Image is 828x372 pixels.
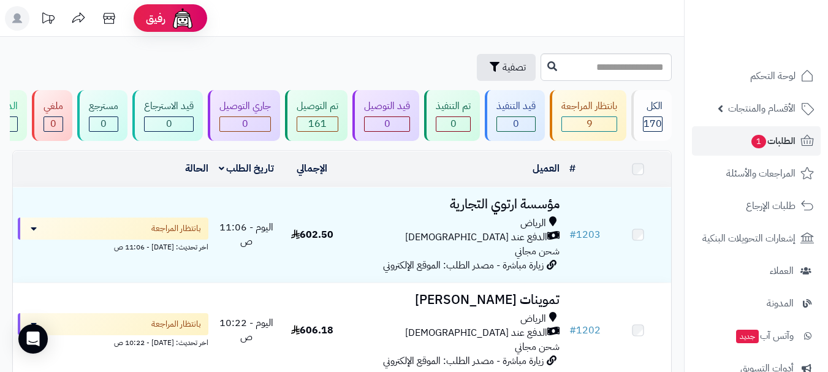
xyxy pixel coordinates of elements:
[482,90,547,141] a: قيد التنفيذ 0
[644,116,662,131] span: 170
[736,330,759,343] span: جديد
[101,116,107,131] span: 0
[297,99,338,113] div: تم التوصيل
[692,256,821,286] a: العملاء
[220,117,270,131] div: 0
[746,197,796,214] span: طلبات الإرجاع
[44,117,63,131] div: 0
[297,161,327,176] a: الإجمالي
[144,99,194,113] div: قيد الاسترجاع
[166,116,172,131] span: 0
[364,99,410,113] div: قيد التوصيل
[291,323,333,338] span: 606.18
[547,90,629,141] a: بانتظار المراجعة 9
[32,6,63,34] a: تحديثات المنصة
[151,222,201,235] span: بانتظار المراجعة
[767,295,794,312] span: المدونة
[75,90,130,141] a: مسترجع 0
[587,116,593,131] span: 9
[383,258,544,273] span: زيارة مباشرة - مصدر الطلب: الموقع الإلكتروني
[533,161,560,176] a: العميل
[205,90,283,141] a: جاري التوصيل 0
[745,31,816,57] img: logo-2.png
[219,161,275,176] a: تاريخ الطلب
[219,316,273,344] span: اليوم - 10:22 ص
[750,67,796,85] span: لوحة التحكم
[219,99,271,113] div: جاري التوصيل
[350,197,560,211] h3: مؤسسة ارتوي التجارية
[629,90,674,141] a: الكل170
[751,135,766,148] span: 1
[383,354,544,368] span: زيارة مباشرة - مصدر الطلب: الموقع الإلكتروني
[291,227,333,242] span: 602.50
[185,161,208,176] a: الحالة
[726,165,796,182] span: المراجعات والأسئلة
[422,90,482,141] a: تم التنفيذ 0
[569,227,576,242] span: #
[146,11,165,26] span: رفيق
[18,324,48,354] div: Open Intercom Messenger
[50,116,56,131] span: 0
[170,6,195,31] img: ai-face.png
[405,326,547,340] span: الدفع عند [DEMOGRAPHIC_DATA]
[702,230,796,247] span: إشعارات التحويلات البنكية
[515,244,560,259] span: شحن مجاني
[18,335,208,348] div: اخر تحديث: [DATE] - 10:22 ص
[562,117,617,131] div: 9
[436,117,470,131] div: 0
[89,99,118,113] div: مسترجع
[308,116,327,131] span: 161
[513,116,519,131] span: 0
[692,321,821,351] a: وآتس آبجديد
[770,262,794,279] span: العملاء
[496,99,536,113] div: قيد التنفيذ
[520,312,546,326] span: الرياض
[151,318,201,330] span: بانتظار المراجعة
[692,61,821,91] a: لوحة التحكم
[750,132,796,150] span: الطلبات
[569,323,601,338] a: #1202
[297,117,338,131] div: 161
[728,100,796,117] span: الأقسام والمنتجات
[145,117,193,131] div: 0
[692,289,821,318] a: المدونة
[29,90,75,141] a: ملغي 0
[18,240,208,252] div: اخر تحديث: [DATE] - 11:06 ص
[569,227,601,242] a: #1203
[561,99,617,113] div: بانتظار المراجعة
[89,117,118,131] div: 0
[350,293,560,307] h3: تموينات [PERSON_NAME]
[405,230,547,245] span: الدفع عند [DEMOGRAPHIC_DATA]
[692,126,821,156] a: الطلبات1
[643,99,663,113] div: الكل
[350,90,422,141] a: قيد التوصيل 0
[520,216,546,230] span: الرياض
[450,116,457,131] span: 0
[477,54,536,81] button: تصفية
[692,159,821,188] a: المراجعات والأسئلة
[692,224,821,253] a: إشعارات التحويلات البنكية
[735,327,794,344] span: وآتس آب
[515,340,560,354] span: شحن مجاني
[569,161,575,176] a: #
[569,323,576,338] span: #
[365,117,409,131] div: 0
[130,90,205,141] a: قيد الاسترجاع 0
[692,191,821,221] a: طلبات الإرجاع
[384,116,390,131] span: 0
[497,117,535,131] div: 0
[242,116,248,131] span: 0
[219,220,273,249] span: اليوم - 11:06 ص
[283,90,350,141] a: تم التوصيل 161
[503,60,526,75] span: تصفية
[436,99,471,113] div: تم التنفيذ
[44,99,63,113] div: ملغي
